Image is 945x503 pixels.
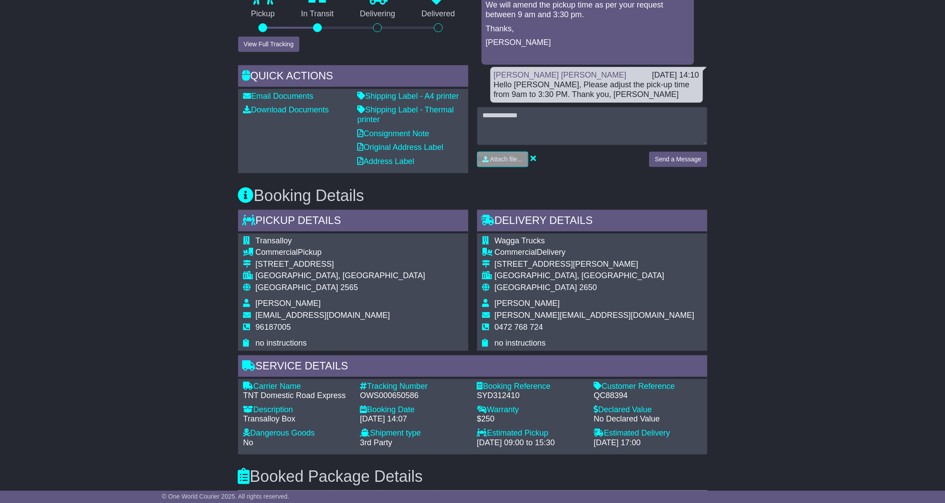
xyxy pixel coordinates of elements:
[360,438,392,447] span: 3rd Party
[649,152,707,167] button: Send a Message
[594,428,702,438] div: Estimated Delivery
[495,323,543,332] span: 0472 768 724
[256,236,292,245] span: Transalloy
[486,24,690,34] p: Thanks,
[358,157,415,166] a: Address Label
[495,248,537,257] span: Commercial
[477,391,585,401] div: SYD312410
[243,105,329,114] a: Download Documents
[477,438,585,448] div: [DATE] 09:00 to 15:30
[594,382,702,391] div: Customer Reference
[360,414,468,424] div: [DATE] 14:07
[486,38,690,48] p: [PERSON_NAME]
[477,382,585,391] div: Booking Reference
[594,438,702,448] div: [DATE] 17:00
[594,391,702,401] div: QC88394
[495,299,560,308] span: [PERSON_NAME]
[360,382,468,391] div: Tracking Number
[477,428,585,438] div: Estimated Pickup
[288,9,347,19] p: In Transit
[340,283,358,292] span: 2565
[495,339,546,347] span: no instructions
[477,405,585,415] div: Warranty
[256,311,390,320] span: [EMAIL_ADDRESS][DOMAIN_NAME]
[238,65,468,89] div: Quick Actions
[494,71,627,79] a: [PERSON_NAME] [PERSON_NAME]
[347,9,409,19] p: Delivering
[358,129,430,138] a: Consignment Note
[495,271,695,281] div: [GEOGRAPHIC_DATA], [GEOGRAPHIC_DATA]
[243,414,351,424] div: Transalloy Box
[256,248,426,257] div: Pickup
[238,468,707,485] h3: Booked Package Details
[360,428,468,438] div: Shipment type
[256,299,321,308] span: [PERSON_NAME]
[360,405,468,415] div: Booking Date
[243,428,351,438] div: Dangerous Goods
[408,9,468,19] p: Delivered
[238,37,299,52] button: View Full Tracking
[358,143,444,152] a: Original Address Label
[256,283,338,292] span: [GEOGRAPHIC_DATA]
[358,105,454,124] a: Shipping Label - Thermal printer
[495,260,695,269] div: [STREET_ADDRESS][PERSON_NAME]
[243,382,351,391] div: Carrier Name
[238,210,468,234] div: Pickup Details
[243,405,351,415] div: Description
[238,355,707,379] div: Service Details
[238,187,707,205] h3: Booking Details
[495,236,545,245] span: Wagga Trucks
[652,71,699,80] div: [DATE] 14:10
[358,92,459,101] a: Shipping Label - A4 printer
[477,414,585,424] div: $250
[243,92,314,101] a: Email Documents
[256,339,307,347] span: no instructions
[256,271,426,281] div: [GEOGRAPHIC_DATA], [GEOGRAPHIC_DATA]
[256,323,291,332] span: 96187005
[594,414,702,424] div: No Declared Value
[494,80,699,99] div: Hello [PERSON_NAME], Please adjust the pick-up time from 9am to 3:30 PM. Thank you, [PERSON_NAME]
[477,210,707,234] div: Delivery Details
[594,405,702,415] div: Declared Value
[486,0,690,19] p: We will amend the pickup time as per your request between 9 am and 3:30 pm.
[162,493,289,500] span: © One World Courier 2025. All rights reserved.
[243,391,351,401] div: TNT Domestic Road Express
[238,9,288,19] p: Pickup
[243,438,254,447] span: No
[495,283,577,292] span: [GEOGRAPHIC_DATA]
[495,248,695,257] div: Delivery
[256,260,426,269] div: [STREET_ADDRESS]
[360,391,468,401] div: OWS000650586
[579,283,597,292] span: 2650
[495,311,695,320] span: [PERSON_NAME][EMAIL_ADDRESS][DOMAIN_NAME]
[256,248,298,257] span: Commercial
